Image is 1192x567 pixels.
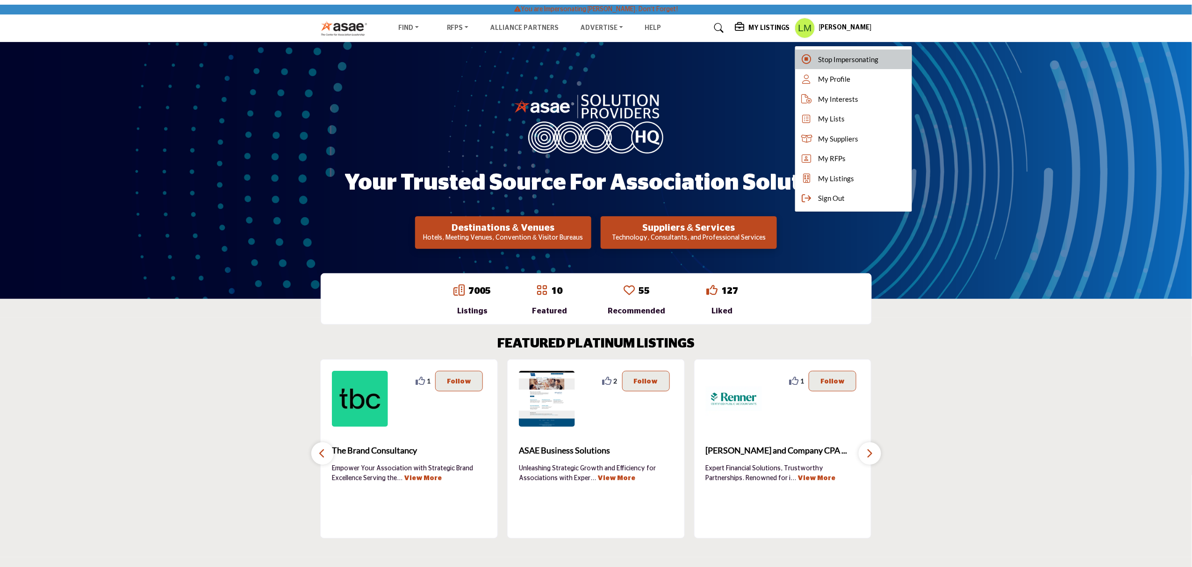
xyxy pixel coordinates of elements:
[519,438,673,463] a: ASAE Business Solutions
[418,222,589,234] h2: Destinations & Venues
[705,21,730,35] a: Search
[427,376,431,386] span: 1
[791,475,797,482] span: ...
[497,336,695,352] h2: FEATURED PLATINUM LISTINGS
[614,376,618,386] span: 2
[798,475,836,482] a: View More
[397,475,402,482] span: ...
[332,371,388,427] img: The Brand Consultancy
[721,286,738,296] a: 127
[624,284,635,298] a: Go to Recommended
[639,286,650,296] a: 55
[514,92,678,154] img: image
[603,234,774,243] p: Technology, Consultants, and Professional Services
[519,464,673,482] p: Unleashing Strategic Growth and Efficiency for Associations with Exper
[795,18,815,38] button: Show hide supplier dropdown
[706,371,762,427] img: Renner and Company CPA PC
[574,21,630,35] a: Advertise
[454,305,491,317] div: Listings
[706,305,738,317] div: Liked
[819,23,872,33] h5: [PERSON_NAME]
[706,444,860,457] span: [PERSON_NAME] and Company CPA ...
[645,25,661,31] a: Help
[735,22,790,34] div: My Listings
[404,475,442,482] a: View More
[819,113,845,124] span: My Lists
[706,464,860,482] p: Expert Financial Solutions, Trustworthy Partnerships. Renowned for i
[795,149,912,169] a: My RFPs
[321,21,373,36] img: Site Logo
[490,25,559,31] a: Alliance Partners
[819,134,859,144] span: My Suppliers
[447,376,471,386] p: Follow
[435,371,483,391] button: Follow
[597,475,635,482] a: View More
[532,305,567,317] div: Featured
[332,438,486,463] a: The Brand Consultancy
[418,234,589,243] p: Hotels, Meeting Venues, Convention & Visitor Bureaus
[601,216,777,249] button: Suppliers & Services Technology, Consultants, and Professional Services
[345,169,847,198] h1: Your Trusted Source for Association Solutions
[819,74,851,85] span: My Profile
[622,371,670,391] button: Follow
[537,284,548,298] a: Go to Featured
[519,371,575,427] img: ASAE Business Solutions
[634,376,658,386] p: Follow
[440,21,475,35] a: RFPs
[795,69,912,89] a: My Profile
[795,129,912,149] a: My Suppliers
[795,109,912,129] a: My Lists
[415,216,591,249] button: Destinations & Venues Hotels, Meeting Venues, Convention & Visitor Bureaus
[519,444,673,457] span: ASAE Business Solutions
[552,286,563,296] a: 10
[800,376,804,386] span: 1
[748,24,790,32] h5: My Listings
[819,193,845,204] span: Sign Out
[332,464,486,482] p: Empower Your Association with Strategic Brand Excellence Serving the
[795,89,912,109] a: My Interests
[820,376,845,386] p: Follow
[603,222,774,234] h2: Suppliers & Services
[819,173,855,184] span: My Listings
[608,305,666,317] div: Recommended
[392,21,425,35] a: Find
[590,475,596,482] span: ...
[819,153,846,164] span: My RFPs
[819,94,859,105] span: My Interests
[706,438,860,463] b: Renner and Company CPA PC
[795,169,912,189] a: My Listings
[706,284,718,296] i: Go to Liked
[819,54,879,65] span: Stop Impersonating
[469,286,491,296] a: 7005
[332,444,486,457] span: The Brand Consultancy
[706,438,860,463] a: [PERSON_NAME] and Company CPA ...
[809,371,856,391] button: Follow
